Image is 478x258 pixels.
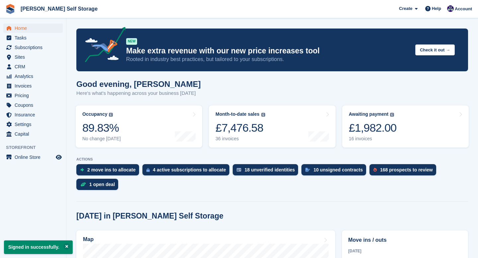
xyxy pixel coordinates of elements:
img: Matthew Jones [447,5,454,12]
img: icon-info-grey-7440780725fd019a000dd9b08b2336e03edf1995a4989e88bcd33f0948082b44.svg [390,113,394,117]
span: Storefront [6,144,66,151]
h2: [DATE] in [PERSON_NAME] Self Storage [76,212,223,221]
img: stora-icon-8386f47178a22dfd0bd8f6a31ec36ba5ce8667c1dd55bd0f319d3a0aa187defe.svg [5,4,15,14]
span: Insurance [15,110,54,119]
a: menu [3,24,63,33]
a: 18 unverified identities [233,164,302,179]
a: menu [3,52,63,62]
h2: Map [83,236,94,242]
p: Make extra revenue with our new price increases tool [126,46,410,56]
a: 2 move ins to allocate [76,164,142,179]
a: 4 active subscriptions to allocate [142,164,233,179]
a: menu [3,110,63,119]
img: deal-1b604bf984904fb50ccaf53a9ad4b4a5d6e5aea283cecdc64d6e3604feb123c2.svg [80,182,86,187]
span: Account [455,6,472,12]
span: CRM [15,62,54,71]
div: No change [DATE] [82,136,121,142]
div: £1,982.00 [349,121,397,135]
div: Month-to-date sales [215,111,259,117]
button: Check it out → [415,44,455,55]
div: 89.83% [82,121,121,135]
a: menu [3,72,63,81]
div: Awaiting payment [349,111,389,117]
div: 10 unsigned contracts [313,167,363,172]
span: Help [432,5,441,12]
a: menu [3,91,63,100]
p: Signed in successfully. [4,240,73,254]
img: active_subscription_to_allocate_icon-d502201f5373d7db506a760aba3b589e785aa758c864c3986d89f69b8ff3... [146,168,150,172]
div: NEW [126,38,137,45]
a: menu [3,129,63,139]
div: 18 unverified identities [245,167,295,172]
img: prospect-51fa495bee0391a8d652442698ab0144808aea92771e9ea1ae160a38d050c398.svg [373,168,377,172]
span: Create [399,5,412,12]
p: Rooted in industry best practices, but tailored to your subscriptions. [126,56,410,63]
div: 4 active subscriptions to allocate [153,167,226,172]
span: Pricing [15,91,54,100]
a: Occupancy 89.83% No change [DATE] [76,105,202,148]
img: move_ins_to_allocate_icon-fdf77a2bb77ea45bf5b3d319d69a93e2d87916cf1d5bf7949dd705db3b84f3ca.svg [80,168,84,172]
span: Analytics [15,72,54,81]
span: Sites [15,52,54,62]
img: verify_identity-adf6edd0f0f0b5bbfe63781bf79b02c33cf7c696d77639b501bdc392416b5a36.svg [237,168,241,172]
a: Preview store [55,153,63,161]
img: contract_signature_icon-13c848040528278c33f63329250d36e43548de30e8caae1d1a13099fd9432cc5.svg [305,168,310,172]
div: £7,476.58 [215,121,265,135]
p: ACTIONS [76,157,468,161]
a: menu [3,153,63,162]
a: Month-to-date sales £7,476.58 36 invoices [209,105,335,148]
a: Awaiting payment £1,982.00 16 invoices [342,105,469,148]
span: Tasks [15,33,54,42]
div: 1 open deal [89,182,115,187]
h2: Move ins / outs [348,236,462,244]
span: Online Store [15,153,54,162]
h1: Good evening, [PERSON_NAME] [76,80,201,89]
span: Home [15,24,54,33]
img: icon-info-grey-7440780725fd019a000dd9b08b2336e03edf1995a4989e88bcd33f0948082b44.svg [261,113,265,117]
a: [PERSON_NAME] Self Storage [18,3,100,14]
span: Coupons [15,100,54,110]
a: 10 unsigned contracts [301,164,369,179]
a: menu [3,100,63,110]
div: 16 invoices [349,136,397,142]
a: menu [3,62,63,71]
p: Here's what's happening across your business [DATE] [76,90,201,97]
div: Occupancy [82,111,107,117]
a: menu [3,81,63,91]
a: 1 open deal [76,179,121,193]
img: price-adjustments-announcement-icon-8257ccfd72463d97f412b2fc003d46551f7dbcb40ab6d574587a9cd5c0d94... [79,27,126,65]
a: menu [3,43,63,52]
div: 2 move ins to allocate [87,167,136,172]
img: icon-info-grey-7440780725fd019a000dd9b08b2336e03edf1995a4989e88bcd33f0948082b44.svg [109,113,113,117]
div: 168 prospects to review [380,167,433,172]
span: Settings [15,120,54,129]
div: [DATE] [348,248,462,254]
span: Invoices [15,81,54,91]
span: Subscriptions [15,43,54,52]
span: Capital [15,129,54,139]
a: menu [3,120,63,129]
a: 168 prospects to review [369,164,439,179]
a: menu [3,33,63,42]
div: 36 invoices [215,136,265,142]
